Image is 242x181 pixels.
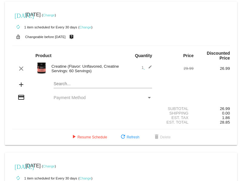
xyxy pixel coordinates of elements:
[48,64,121,73] div: Creatine (Flavor: Unflavored, Creatine Servings: 60 Servings)
[12,25,77,29] small: 1 item scheduled for Every 30 days
[222,115,230,120] span: 1.86
[15,163,22,170] mat-icon: [DATE]
[153,135,171,139] span: Delete
[157,115,194,120] div: Est. Tax
[79,25,91,29] a: Change
[157,111,194,115] div: Shipping
[43,164,55,168] a: Change
[153,134,160,141] mat-icon: delete
[35,62,48,74] img: Image-1-Carousel-Creatine-60S-1000x1000-Transp.png
[119,134,127,141] mat-icon: refresh
[148,132,176,143] button: Delete
[157,120,194,124] div: Est. Total
[18,94,25,101] mat-icon: credit_card
[222,111,230,115] span: 0.00
[15,33,22,41] mat-icon: lock_open
[42,164,56,168] small: ( )
[68,33,75,41] mat-icon: live_help
[70,135,107,139] span: Resume Schedule
[78,25,93,29] small: ( )
[207,51,230,60] strong: Discounted Price
[114,132,144,143] button: Refresh
[220,120,230,124] span: 28.85
[12,176,77,180] small: 1 item scheduled for Every 30 days
[42,13,56,17] small: ( )
[78,176,93,180] small: ( )
[194,106,230,111] div: 26.99
[157,106,194,111] div: Subtotal
[141,65,152,70] span: 1
[43,13,55,17] a: Change
[119,135,139,139] span: Refresh
[135,53,152,58] strong: Quantity
[65,132,112,143] button: Resume Schedule
[25,35,66,39] small: Changeable before [DATE]
[183,53,194,58] strong: Price
[54,95,86,100] span: Payment Method
[35,53,51,58] strong: Product
[18,65,25,72] mat-icon: clear
[157,66,194,71] div: 29.99
[70,134,78,141] mat-icon: play_arrow
[15,11,22,19] mat-icon: [DATE]
[79,176,91,180] a: Change
[194,66,230,71] div: 26.99
[145,65,152,72] mat-icon: edit
[15,24,22,31] mat-icon: autorenew
[54,95,152,100] mat-select: Payment Method
[54,82,152,86] input: Search...
[18,81,25,88] mat-icon: add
